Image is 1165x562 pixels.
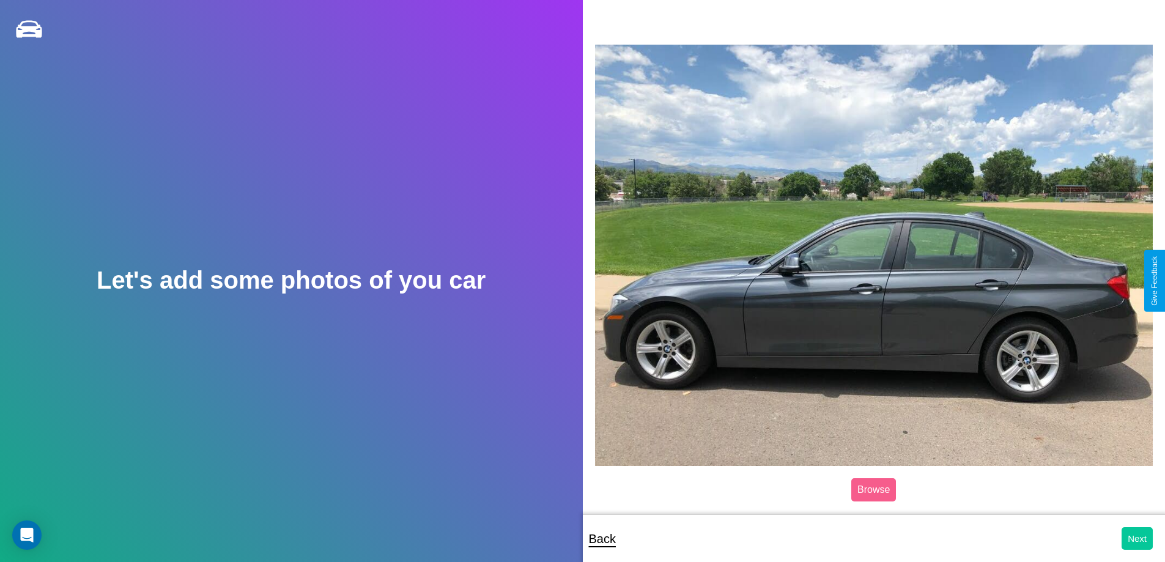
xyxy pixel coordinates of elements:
[851,478,896,501] label: Browse
[589,528,616,550] p: Back
[1122,527,1153,550] button: Next
[97,267,486,294] h2: Let's add some photos of you car
[595,45,1153,465] img: posted
[1150,256,1159,306] div: Give Feedback
[12,520,42,550] div: Open Intercom Messenger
